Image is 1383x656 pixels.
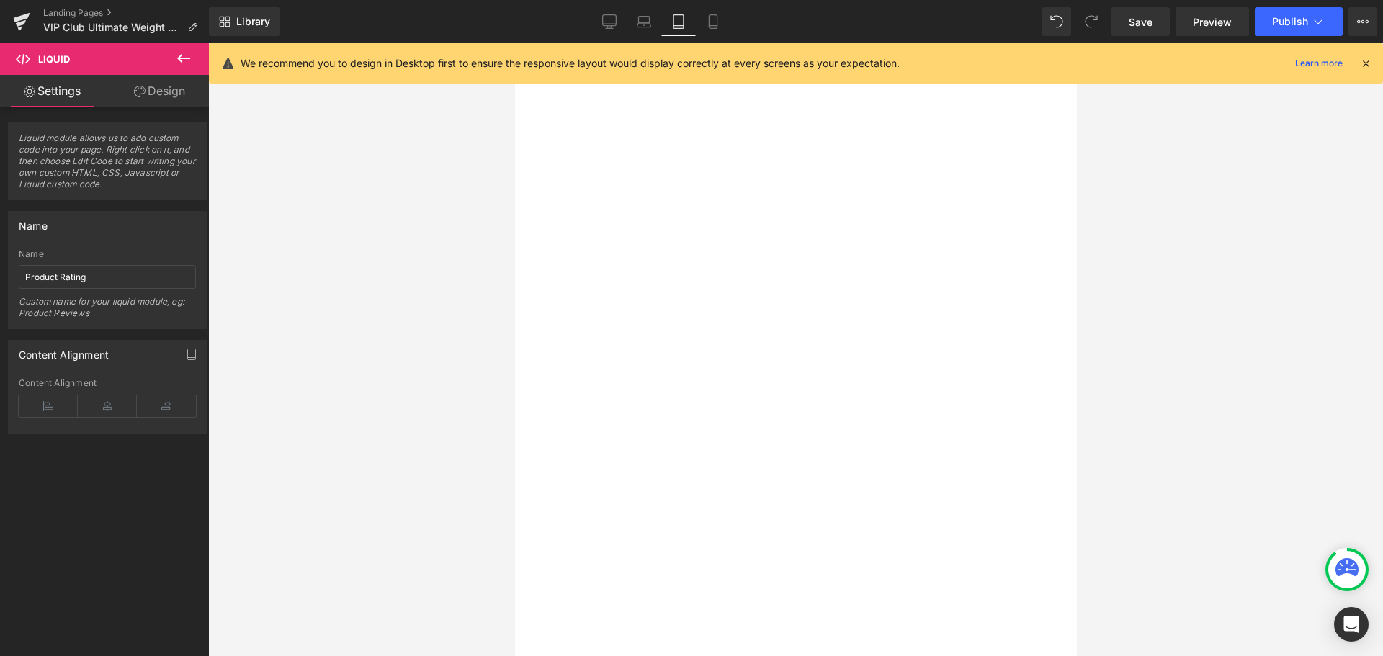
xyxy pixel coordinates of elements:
div: Name [19,212,48,232]
a: Landing Pages [43,7,209,19]
div: Content Alignment [19,378,196,388]
a: New Library [209,7,280,36]
div: Custom name for your liquid module, eg: Product Reviews [19,296,196,328]
span: Save [1129,14,1152,30]
span: Publish [1272,16,1308,27]
span: VIP Club Ultimate Weight Control [43,22,182,33]
a: Learn more [1289,55,1348,72]
span: Preview [1193,14,1232,30]
button: Redo [1077,7,1106,36]
span: Library [236,15,270,28]
button: More [1348,7,1377,36]
span: Liquid [38,53,70,65]
div: Open Intercom Messenger [1334,607,1369,642]
a: Tablet [661,7,696,36]
button: Undo [1042,7,1071,36]
p: We recommend you to design in Desktop first to ensure the responsive layout would display correct... [241,55,900,71]
a: Design [107,75,212,107]
a: Desktop [592,7,627,36]
div: Content Alignment [19,341,109,361]
div: Name [19,249,196,259]
span: Liquid module allows us to add custom code into your page. Right click on it, and then choose Edi... [19,132,196,199]
a: Laptop [627,7,661,36]
a: Preview [1176,7,1249,36]
button: Publish [1255,7,1343,36]
a: Mobile [696,7,730,36]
